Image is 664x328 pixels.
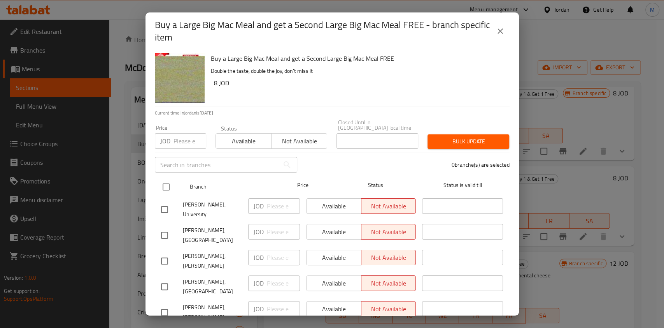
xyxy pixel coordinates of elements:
[277,180,329,190] span: Price
[427,134,509,149] button: Bulk update
[254,227,264,236] p: JOD
[267,301,300,317] input: Please enter price
[155,53,205,103] img: Buy a Large Big Mac Meal and get a Second Large Big Mac Meal FREE
[155,19,491,44] h2: Buy a Large Big Mac Meal and get a Second Large Big Mac Meal FREE - branch specific item
[491,22,510,41] button: close
[183,226,242,245] span: [PERSON_NAME], [GEOGRAPHIC_DATA]
[267,250,300,265] input: Please enter price
[155,157,279,173] input: Search in branches
[183,277,242,296] span: [PERSON_NAME], [GEOGRAPHIC_DATA]
[183,303,242,322] span: [PERSON_NAME], [PERSON_NAME]
[422,180,503,190] span: Status is valid till
[275,136,324,147] span: Not available
[190,182,271,192] span: Branch
[434,137,503,146] span: Bulk update
[211,66,503,76] p: Double the taste, double the joy, don't miss it
[183,200,242,219] span: [PERSON_NAME], University
[215,133,272,149] button: Available
[211,53,503,64] h6: Buy a Large Big Mac Meal and get a Second Large Big Mac Meal FREE
[254,304,264,314] p: JOD
[271,133,327,149] button: Not available
[183,251,242,271] span: [PERSON_NAME], [PERSON_NAME]
[254,279,264,288] p: JOD
[267,224,300,240] input: Please enter price
[267,275,300,291] input: Please enter price
[214,78,503,88] h6: 8 JOD
[267,198,300,214] input: Please enter price
[254,253,264,262] p: JOD
[254,201,264,211] p: JOD
[155,109,510,116] p: Current time in Jordan is [DATE]
[160,136,170,146] p: JOD
[335,180,416,190] span: Status
[452,161,510,169] p: 0 branche(s) are selected
[173,133,206,149] input: Please enter price
[219,136,268,147] span: Available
